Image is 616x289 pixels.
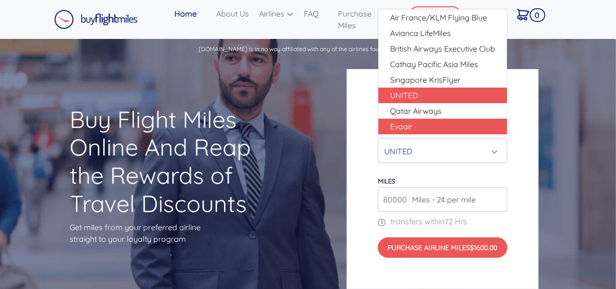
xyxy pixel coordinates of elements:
[170,4,212,23] a: Home
[390,58,478,70] span: Cathay Pacific Asia Miles
[256,4,300,23] a: Airlines
[390,90,418,101] span: UNITED
[390,43,495,54] span: British Airways Executive Club
[517,9,529,20] img: Cart
[390,12,487,23] span: Air France/KLM Flying Blue
[335,4,395,35] a: Purchase Miles
[390,121,412,132] span: Evaair
[445,217,467,226] span: 72 Hrs
[54,10,138,29] img: Buy Flight Miles Logo
[470,243,497,252] span: $1600.00
[410,6,461,23] button: CONTACT US
[300,4,335,23] a: FAQ
[54,7,138,32] a: Buy Flight Miles Logo
[70,221,269,245] p: Get miles from your preferred airline straight to your loyalty program
[378,139,507,163] button: UNITED
[212,4,256,23] a: About Us
[530,8,545,22] span: 0
[513,4,543,24] a: 0
[378,177,395,185] label: miles
[390,27,451,39] span: Avianca LifeMiles
[390,74,461,86] span: Singapore KrisFlyer
[378,237,507,258] button: Purchase Airline Miles$1600.00
[378,216,507,227] p: transfers within
[70,106,269,217] h1: Buy Flight Miles Online And Reap the Rewards of Travel Discounts
[390,105,442,117] span: Qatar Airways
[407,194,476,205] span: Miles - 2¢ per mile
[384,142,495,161] div: UNITED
